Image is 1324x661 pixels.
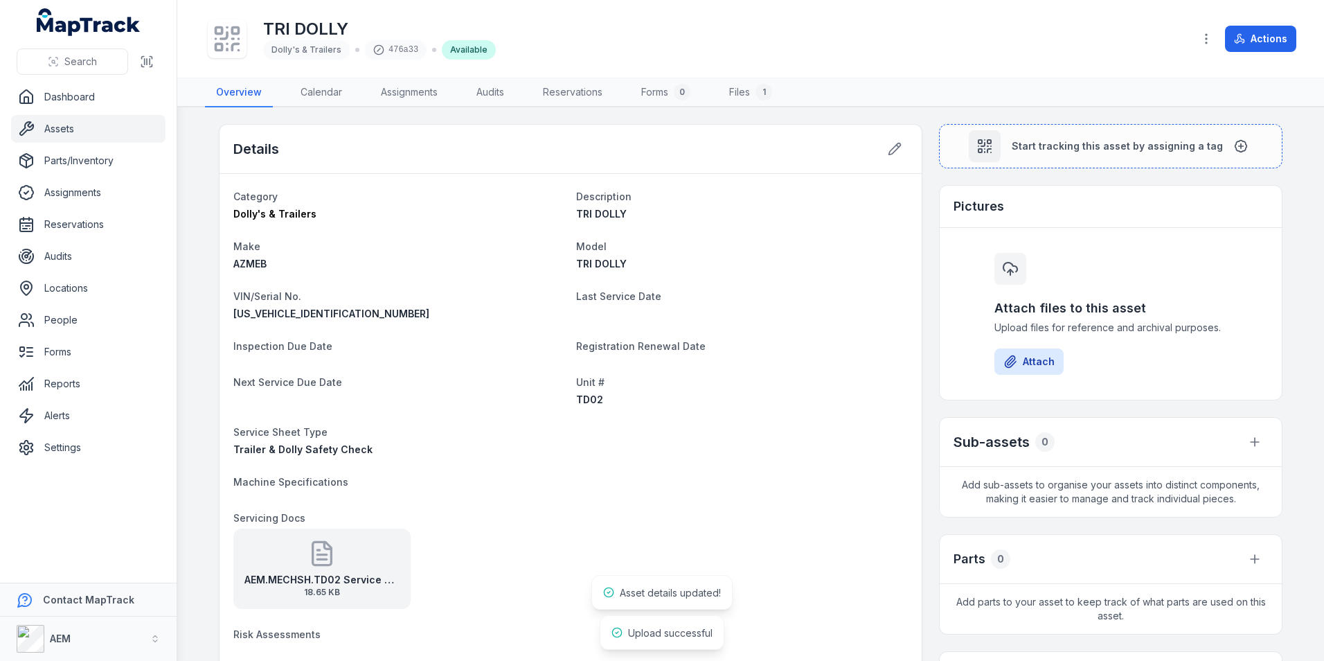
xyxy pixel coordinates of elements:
a: Alerts [11,402,165,430]
span: Dolly's & Trailers [233,208,316,220]
a: MapTrack [37,8,141,36]
a: Parts/Inventory [11,147,165,175]
span: Asset details updated! [620,587,721,599]
h2: Details [233,139,279,159]
span: AZMEB [233,258,267,270]
strong: Contact MapTrack [43,594,134,606]
span: Trailer & Dolly Safety Check [233,443,373,455]
h3: Pictures [954,197,1004,216]
span: Upload files for reference and archival purposes. [994,321,1227,335]
a: Assets [11,115,165,143]
span: Description [576,191,632,202]
a: Calendar [289,78,353,107]
button: Start tracking this asset by assigning a tag [939,124,1282,168]
span: Unit # [576,376,605,388]
span: Search [64,55,97,69]
a: Settings [11,434,165,461]
span: Category [233,191,278,202]
span: Service Sheet Type [233,426,328,438]
span: Add sub-assets to organise your assets into distinct components, making it easier to manage and t... [940,467,1282,517]
span: Registration Renewal Date [576,340,706,352]
a: Assignments [11,179,165,206]
a: Reports [11,370,165,398]
a: Locations [11,274,165,302]
div: 0 [991,549,1010,569]
h2: Sub-assets [954,432,1030,452]
span: 18.65 KB [244,587,400,598]
a: Overview [205,78,273,107]
button: Search [17,49,128,75]
span: [US_VEHICLE_IDENTIFICATION_NUMBER] [233,308,429,319]
strong: AEM.MECHSH.TD02 Service History - [DATE] [244,573,400,587]
span: TRI DOLLY [576,208,627,220]
strong: AEM [50,633,71,644]
button: Actions [1225,26,1296,52]
a: Forms [11,338,165,366]
div: Available [442,40,496,60]
a: Audits [11,243,165,270]
span: Model [576,240,607,252]
span: Inspection Due Date [233,340,332,352]
a: Dashboard [11,83,165,111]
div: 0 [674,84,690,100]
span: Next Service Due Date [233,376,342,388]
h3: Attach files to this asset [994,299,1227,318]
span: Make [233,240,260,252]
span: Servicing Docs [233,512,305,524]
div: 476a33 [365,40,427,60]
span: Machine Specifications [233,476,348,488]
button: Attach [994,349,1064,375]
a: Forms0 [630,78,701,107]
h3: Parts [954,549,985,569]
a: Reservations [532,78,614,107]
span: Upload successful [628,627,713,639]
span: Last Service Date [576,290,661,302]
a: People [11,306,165,334]
div: 1 [755,84,772,100]
span: VIN/Serial No. [233,290,301,302]
span: Dolly's & Trailers [271,44,341,55]
a: Files1 [718,78,783,107]
a: Reservations [11,211,165,238]
span: Start tracking this asset by assigning a tag [1012,139,1223,153]
div: 0 [1035,432,1055,452]
span: TD02 [576,394,603,405]
span: Risk Assessments [233,628,321,640]
span: Add parts to your asset to keep track of what parts are used on this asset. [940,584,1282,634]
span: TRI DOLLY [576,258,627,270]
a: Audits [465,78,515,107]
h1: TRI DOLLY [263,18,496,40]
a: Assignments [370,78,449,107]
